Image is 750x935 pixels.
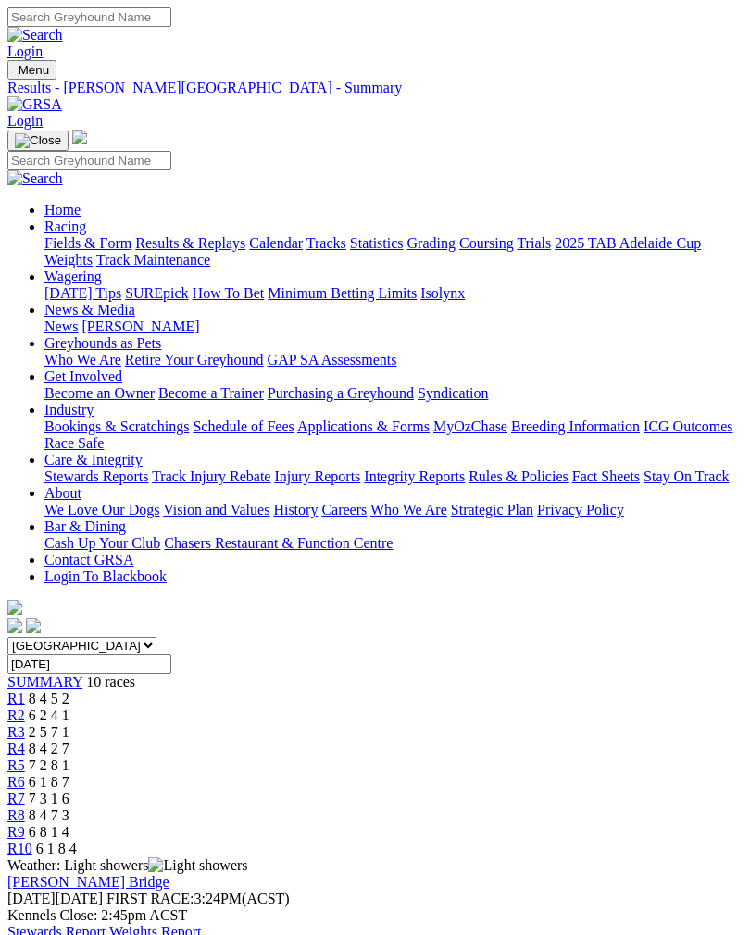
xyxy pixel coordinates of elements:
[193,285,265,301] a: How To Bet
[321,502,367,517] a: Careers
[511,418,640,434] a: Breeding Information
[7,874,169,890] a: [PERSON_NAME] Bridge
[7,857,248,873] span: Weather: Light showers
[7,757,25,773] a: R5
[7,151,171,170] input: Search
[274,468,360,484] a: Injury Reports
[106,891,290,906] span: 3:24PM(ACST)
[7,724,25,740] a: R3
[7,741,25,756] span: R4
[44,285,743,302] div: Wagering
[44,468,148,484] a: Stewards Reports
[44,435,104,451] a: Race Safe
[29,724,69,740] span: 2 5 7 1
[268,385,414,401] a: Purchasing a Greyhound
[273,502,318,517] a: History
[26,618,41,633] img: twitter.svg
[125,352,264,368] a: Retire Your Greyhound
[15,133,61,148] img: Close
[7,807,25,823] a: R8
[268,352,397,368] a: GAP SA Assessments
[44,352,121,368] a: Who We Are
[555,235,701,251] a: 2025 TAB Adelaide Cup
[7,841,32,856] a: R10
[44,502,159,517] a: We Love Our Dogs
[44,268,102,284] a: Wagering
[7,791,25,806] a: R7
[249,235,303,251] a: Calendar
[44,568,167,584] a: Login To Blackbook
[7,80,743,96] a: Results - [PERSON_NAME][GEOGRAPHIC_DATA] - Summary
[44,252,93,268] a: Weights
[44,535,160,551] a: Cash Up Your Club
[44,518,126,534] a: Bar & Dining
[44,235,131,251] a: Fields & Form
[350,235,404,251] a: Statistics
[44,452,143,467] a: Care & Integrity
[44,418,743,452] div: Industry
[7,891,103,906] span: [DATE]
[7,691,25,706] a: R1
[29,741,69,756] span: 8 4 2 7
[72,130,87,144] img: logo-grsa-white.png
[44,552,133,567] a: Contact GRSA
[7,131,69,151] button: Toggle navigation
[44,335,161,351] a: Greyhounds as Pets
[7,674,82,690] a: SUMMARY
[158,385,264,401] a: Become a Trainer
[7,824,25,840] span: R9
[7,60,56,80] button: Toggle navigation
[96,252,210,268] a: Track Maintenance
[135,235,245,251] a: Results & Replays
[44,385,155,401] a: Become an Owner
[81,318,199,334] a: [PERSON_NAME]
[148,857,247,874] img: Light showers
[44,485,81,501] a: About
[537,502,624,517] a: Privacy Policy
[572,468,640,484] a: Fact Sheets
[7,891,56,906] span: [DATE]
[644,418,732,434] a: ICG Outcomes
[44,352,743,368] div: Greyhounds as Pets
[418,385,488,401] a: Syndication
[29,757,69,773] span: 7 2 8 1
[44,218,86,234] a: Racing
[44,318,743,335] div: News & Media
[517,235,551,251] a: Trials
[44,502,743,518] div: About
[163,502,269,517] a: Vision and Values
[7,96,62,113] img: GRSA
[125,285,188,301] a: SUREpick
[29,791,69,806] span: 7 3 1 6
[29,707,69,723] span: 6 2 4 1
[44,385,743,402] div: Get Involved
[44,418,189,434] a: Bookings & Scratchings
[459,235,514,251] a: Coursing
[7,600,22,615] img: logo-grsa-white.png
[469,468,569,484] a: Rules & Policies
[7,707,25,723] a: R2
[44,235,743,268] div: Racing
[44,402,94,418] a: Industry
[106,891,194,906] span: FIRST RACE:
[29,774,69,790] span: 6 1 8 7
[7,113,43,129] a: Login
[44,535,743,552] div: Bar & Dining
[193,418,294,434] a: Schedule of Fees
[44,202,81,218] a: Home
[364,468,465,484] a: Integrity Reports
[451,502,533,517] a: Strategic Plan
[44,285,121,301] a: [DATE] Tips
[29,807,69,823] span: 8 4 7 3
[7,170,63,187] img: Search
[420,285,465,301] a: Isolynx
[7,618,22,633] img: facebook.svg
[86,674,135,690] span: 10 races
